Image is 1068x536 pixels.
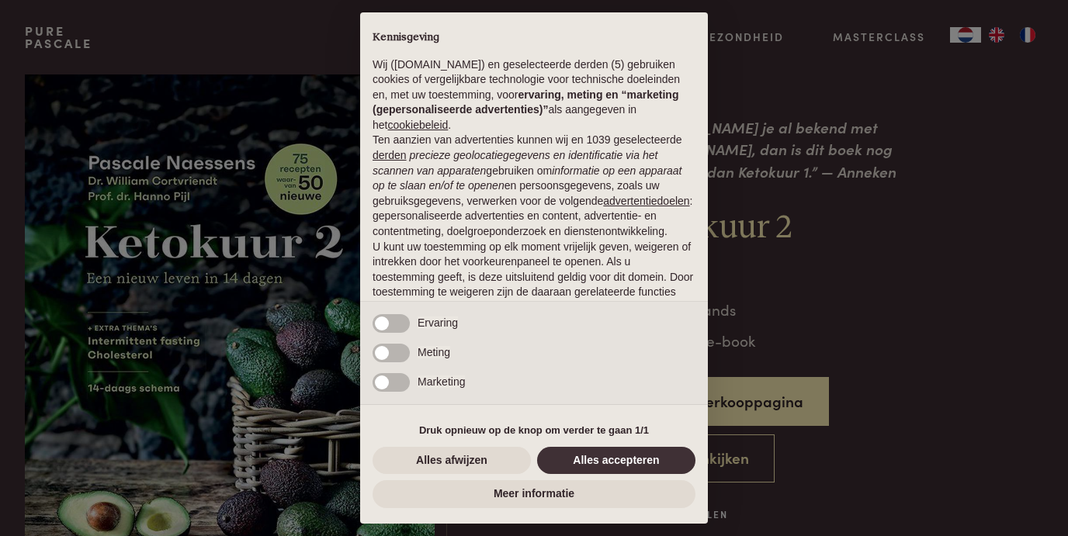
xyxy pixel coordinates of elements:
[418,375,465,388] span: Marketing
[537,447,695,475] button: Alles accepteren
[373,164,682,192] em: informatie op een apparaat op te slaan en/of te openen
[373,447,531,475] button: Alles afwijzen
[373,480,695,508] button: Meer informatie
[603,194,689,209] button: advertentiedoelen
[373,149,657,177] em: precieze geolocatiegegevens en identificatie via het scannen van apparaten
[418,316,458,329] span: Ervaring
[373,148,407,164] button: derden
[373,57,695,133] p: Wij ([DOMAIN_NAME]) en geselecteerde derden (5) gebruiken cookies of vergelijkbare technologie vo...
[387,119,448,131] a: cookiebeleid
[373,240,695,316] p: U kunt uw toestemming op elk moment vrijelijk geven, weigeren of intrekken door het voorkeurenpan...
[373,31,695,45] h2: Kennisgeving
[373,133,695,239] p: Ten aanzien van advertenties kunnen wij en 1039 geselecteerde gebruiken om en persoonsgegevens, z...
[373,88,678,116] strong: ervaring, meting en “marketing (gepersonaliseerde advertenties)”
[418,346,450,358] span: Meting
